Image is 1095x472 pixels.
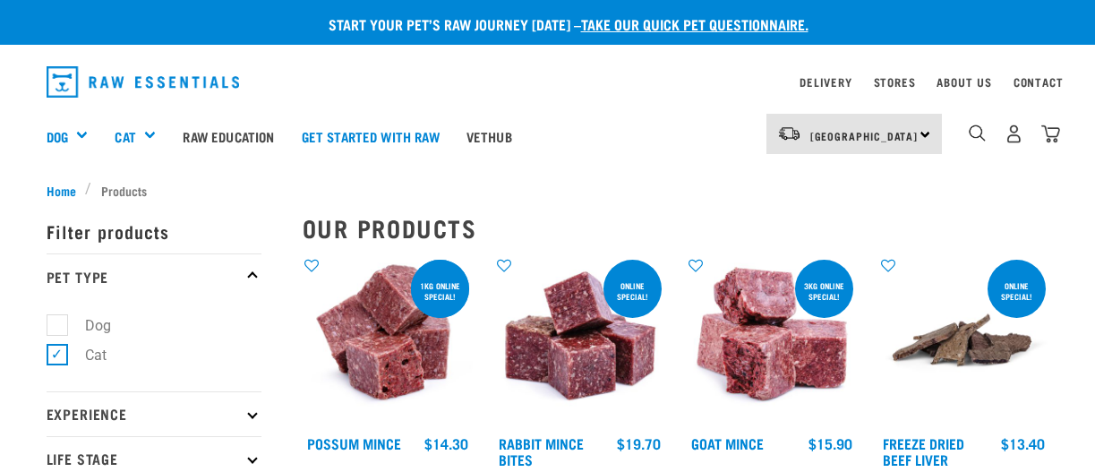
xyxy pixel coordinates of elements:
p: Pet Type [47,253,261,298]
div: $19.70 [617,435,661,451]
img: home-icon-1@2x.png [969,124,986,142]
img: 1102 Possum Mince 01 [303,256,474,427]
span: Home [47,181,76,200]
a: Delivery [800,79,851,85]
a: Raw Education [169,100,287,172]
img: user.png [1005,124,1023,143]
a: Contact [1014,79,1064,85]
img: Raw Essentials Logo [47,66,240,98]
a: Goat Mince [691,439,764,447]
div: ONLINE SPECIAL! [988,272,1046,310]
div: 1kg online special! [411,272,469,310]
a: Possum Mince [307,439,401,447]
a: Get started with Raw [288,100,453,172]
div: 3kg online special! [795,272,853,310]
div: $14.30 [424,435,468,451]
img: Stack Of Freeze Dried Beef Liver For Pets [878,256,1049,427]
img: home-icon@2x.png [1041,124,1060,143]
a: Freeze Dried Beef Liver [883,439,964,463]
label: Cat [56,344,114,366]
a: Stores [874,79,916,85]
p: Experience [47,391,261,436]
span: [GEOGRAPHIC_DATA] [810,133,919,139]
label: Dog [56,314,118,337]
a: Home [47,181,86,200]
a: Dog [47,126,68,147]
a: take our quick pet questionnaire. [581,20,808,28]
a: Rabbit Mince Bites [499,439,584,463]
div: $13.40 [1001,435,1045,451]
div: ONLINE SPECIAL! [603,272,662,310]
h2: Our Products [303,214,1049,242]
a: Cat [115,126,135,147]
div: $15.90 [808,435,852,451]
img: van-moving.png [777,125,801,142]
a: About Us [937,79,991,85]
a: Vethub [453,100,526,172]
p: Filter products [47,209,261,253]
img: Whole Minced Rabbit Cubes 01 [494,256,665,427]
nav: dropdown navigation [32,59,1064,105]
img: 1077 Wild Goat Mince 01 [687,256,858,427]
nav: breadcrumbs [47,181,1049,200]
